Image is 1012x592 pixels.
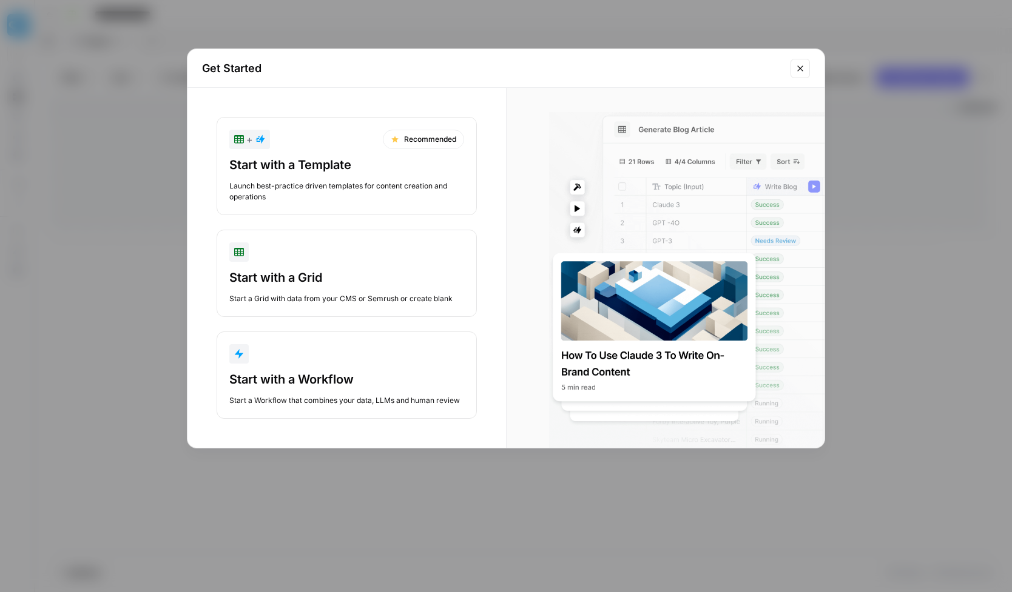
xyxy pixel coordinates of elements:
[229,395,464,406] div: Start a Workflow that combines your data, LLMs and human review
[217,230,477,317] button: Start with a GridStart a Grid with data from your CMS or Semrush or create blank
[791,59,810,78] button: Close modal
[229,269,464,286] div: Start with a Grid
[383,130,464,149] div: Recommended
[217,331,477,419] button: Start with a WorkflowStart a Workflow that combines your data, LLMs and human review
[234,132,265,147] div: +
[229,181,464,202] div: Launch best-practice driven templates for content creation and operations
[229,156,464,173] div: Start with a Template
[229,293,464,304] div: Start a Grid with data from your CMS or Semrush or create blank
[202,60,783,77] h2: Get Started
[229,371,464,388] div: Start with a Workflow
[217,117,477,215] button: +RecommendedStart with a TemplateLaunch best-practice driven templates for content creation and o...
